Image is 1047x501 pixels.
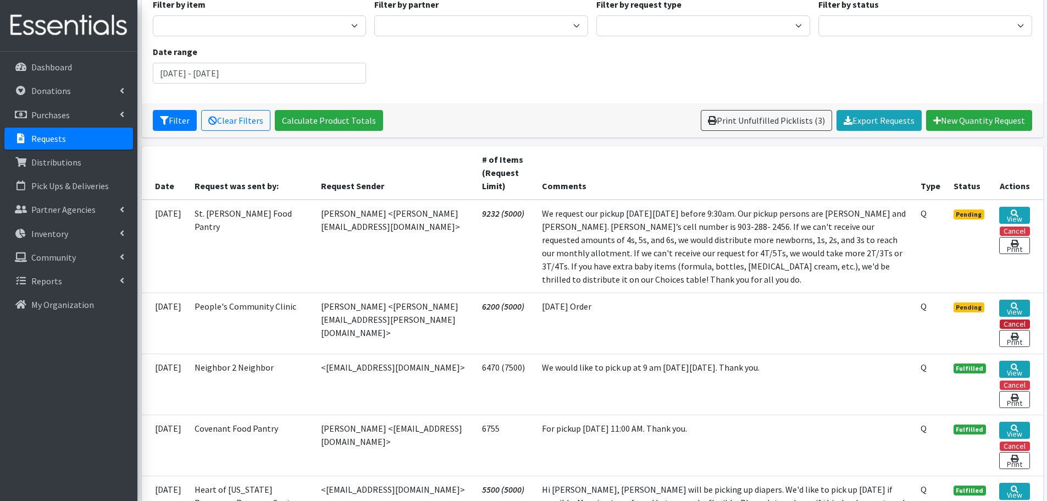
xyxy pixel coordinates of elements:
[921,423,927,434] abbr: Quantity
[4,270,133,292] a: Reports
[4,80,133,102] a: Donations
[954,210,985,219] span: Pending
[947,146,993,200] th: Status
[1000,320,1030,329] button: Cancel
[314,354,475,415] td: <[EMAIL_ADDRESS][DOMAIN_NAME]>
[954,486,987,496] span: Fulfilled
[999,422,1029,439] a: View
[188,146,315,200] th: Request was sent by:
[1000,227,1030,236] button: Cancel
[954,364,987,373] span: Fulfilled
[4,151,133,173] a: Distributions
[4,7,133,44] img: HumanEssentials
[999,391,1029,408] a: Print
[954,425,987,434] span: Fulfilled
[31,299,94,310] p: My Organization
[999,452,1029,469] a: Print
[4,199,133,221] a: Partner Agencies
[314,200,475,293] td: [PERSON_NAME] <[PERSON_NAME][EMAIL_ADDRESS][DOMAIN_NAME]>
[142,415,188,476] td: [DATE]
[999,361,1029,378] a: View
[31,180,109,191] p: Pick Ups & Deliveries
[31,157,81,168] p: Distributions
[914,146,947,200] th: Type
[31,133,66,144] p: Requests
[31,62,72,73] p: Dashboard
[921,301,927,312] abbr: Quantity
[201,110,270,131] a: Clear Filters
[188,200,315,293] td: St. [PERSON_NAME] Food Pantry
[275,110,383,131] a: Calculate Product Totals
[153,63,367,84] input: January 1, 2011 - December 31, 2011
[4,175,133,197] a: Pick Ups & Deliveries
[475,354,535,415] td: 6470 (7500)
[31,85,71,96] p: Donations
[4,104,133,126] a: Purchases
[188,354,315,415] td: Neighbor 2 Neighbor
[31,228,68,239] p: Inventory
[142,293,188,354] td: [DATE]
[188,415,315,476] td: Covenant Food Pantry
[926,110,1032,131] a: New Quantity Request
[535,415,914,476] td: For pickup [DATE] 11:00 AM. Thank you.
[837,110,922,131] a: Export Requests
[314,146,475,200] th: Request Sender
[475,200,535,293] td: 9232 (5000)
[31,109,70,120] p: Purchases
[314,415,475,476] td: [PERSON_NAME] <[EMAIL_ADDRESS][DOMAIN_NAME]>
[142,200,188,293] td: [DATE]
[475,293,535,354] td: 6200 (5000)
[999,483,1029,500] a: View
[31,276,62,287] p: Reports
[921,362,927,373] abbr: Quantity
[535,354,914,415] td: We would like to pick up at 9 am [DATE][DATE]. Thank you.
[535,293,914,354] td: [DATE] Order
[4,246,133,268] a: Community
[314,293,475,354] td: [PERSON_NAME] <[PERSON_NAME][EMAIL_ADDRESS][PERSON_NAME][DOMAIN_NAME]>
[153,45,197,58] label: Date range
[4,223,133,245] a: Inventory
[4,128,133,150] a: Requests
[142,354,188,415] td: [DATE]
[1000,442,1030,451] button: Cancel
[153,110,197,131] button: Filter
[475,415,535,476] td: 6755
[999,207,1029,224] a: View
[188,293,315,354] td: People's Community Clinic
[31,252,76,263] p: Community
[999,237,1029,254] a: Print
[535,200,914,293] td: We request our pickup [DATE][DATE] before 9:30am. Our pickup persons are [PERSON_NAME] and [PERSO...
[954,302,985,312] span: Pending
[4,56,133,78] a: Dashboard
[142,146,188,200] th: Date
[999,330,1029,347] a: Print
[993,146,1043,200] th: Actions
[475,146,535,200] th: # of Items (Request Limit)
[535,146,914,200] th: Comments
[999,300,1029,317] a: View
[31,204,96,215] p: Partner Agencies
[921,484,927,495] abbr: Quantity
[4,294,133,316] a: My Organization
[921,208,927,219] abbr: Quantity
[701,110,832,131] a: Print Unfulfilled Picklists (3)
[1000,381,1030,390] button: Cancel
